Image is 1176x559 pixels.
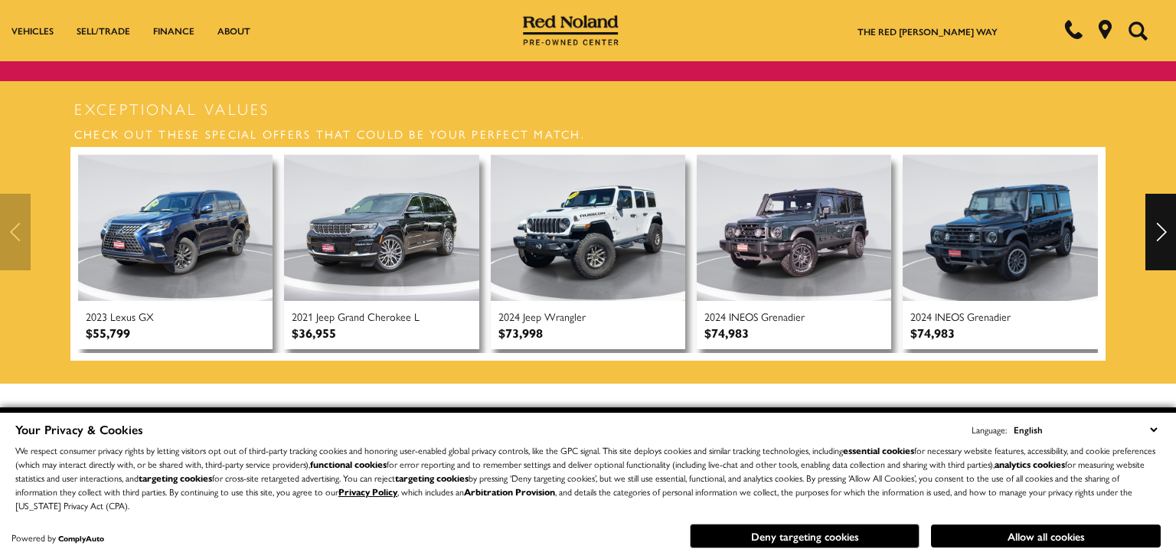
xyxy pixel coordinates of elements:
[292,324,336,342] div: $36,955
[704,324,749,342] div: $74,983
[15,420,143,438] span: Your Privacy & Cookies
[857,25,998,38] a: The Red [PERSON_NAME] Way
[70,120,1106,147] h3: Check out these special offers that could be your perfect match.
[58,533,104,544] a: ComplyAuto
[338,485,397,499] a: Privacy Policy
[491,155,685,301] img: Used 2024 Jeep Wrangler Rubicon 392 With Navigation & 4WD
[931,525,1161,548] button: Allow all cookies
[544,309,586,324] span: Wrangler
[464,485,555,499] strong: Arbitration Provision
[395,471,469,485] strong: targeting cookies
[284,155,479,349] a: Used 2021 Jeep Grand Cherokee L Summit With Navigation & 4WD 2021 Jeep Grand Cherokee L $36,955
[910,309,932,324] span: 2024
[139,471,212,485] strong: targeting cookies
[310,457,387,471] strong: functional cookies
[86,324,130,342] div: $55,799
[110,309,136,324] span: Lexus
[498,324,543,342] div: $73,998
[697,155,891,301] img: Used 2024 INEOS Grenadier Trialmaster Edition With Navigation & 4WD
[903,155,1097,349] a: Used 2024 INEOS Grenadier Fieldmaster Edition With Navigation & 4WD 2024 INEOS Grenadier $74,983
[284,155,479,301] img: Used 2021 Jeep Grand Cherokee L Summit With Navigation & 4WD
[729,309,758,324] span: INEOS
[704,309,726,324] span: 2024
[843,443,914,457] strong: essential cookies
[338,309,420,324] span: Grand Cherokee L
[995,457,1065,471] strong: analytics cookies
[11,533,104,543] div: Powered by
[491,155,685,349] a: Used 2024 Jeep Wrangler Rubicon 392 With Navigation & 4WD 2024 Jeep Wrangler $73,998
[498,309,520,324] span: 2024
[78,155,273,349] a: Used 2023 Lexus GX 460 With Navigation & 4WD 2023 Lexus GX $55,799
[70,97,1106,120] h2: Exceptional Values
[523,15,619,46] img: Red Noland Pre-Owned
[292,309,313,324] span: 2021
[697,155,891,349] a: Used 2024 INEOS Grenadier Trialmaster Edition With Navigation & 4WD 2024 INEOS Grenadier $74,983
[690,524,920,548] button: Deny targeting cookies
[15,443,1161,512] p: We respect consumer privacy rights by letting visitors opt out of third-party tracking cookies an...
[910,324,955,342] div: $74,983
[1145,194,1176,270] div: Next
[316,309,335,324] span: Jeep
[972,425,1007,434] div: Language:
[967,309,1011,324] span: Grenadier
[523,21,619,36] a: Red Noland Pre-Owned
[1010,421,1161,438] select: Language Select
[86,309,107,324] span: 2023
[523,309,541,324] span: Jeep
[935,309,964,324] span: INEOS
[903,155,1097,301] img: Used 2024 INEOS Grenadier Fieldmaster Edition With Navigation & 4WD
[139,309,154,324] span: GX
[1122,1,1153,60] button: Open the search field
[78,155,273,301] img: Used 2023 Lexus GX 460 With Navigation & 4WD
[761,309,805,324] span: Grenadier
